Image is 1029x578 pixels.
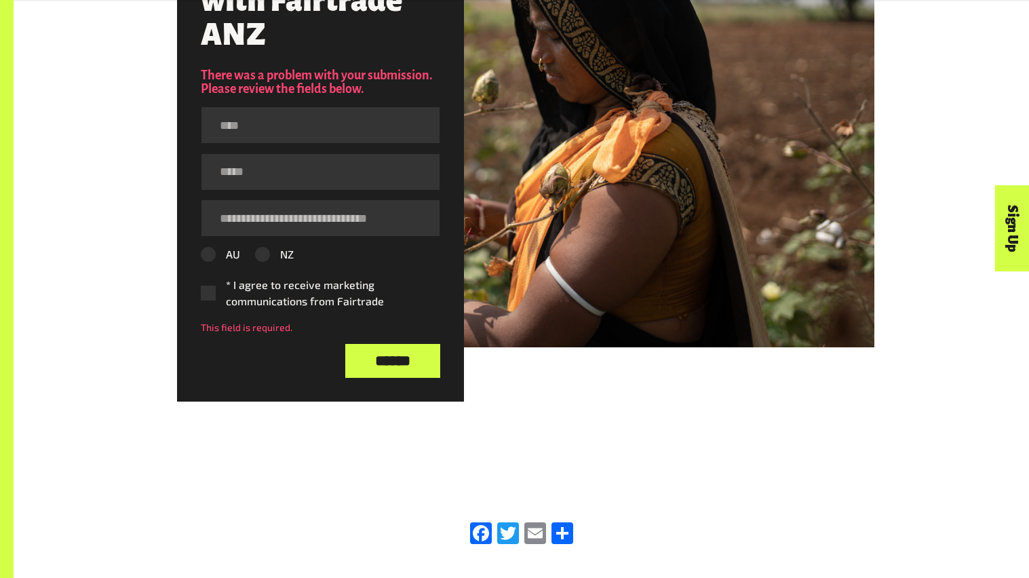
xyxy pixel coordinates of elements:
[494,522,522,546] a: Twitter
[201,320,440,334] div: This field is required.
[201,277,428,309] label: * I agree to receive marketing communications from Fairtrade
[201,69,440,96] h2: There was a problem with your submission. Please review the fields below.
[549,522,576,546] a: Share
[467,522,494,546] a: Facebook
[201,246,240,263] label: AU
[255,246,294,263] label: NZ
[522,522,549,546] a: Email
